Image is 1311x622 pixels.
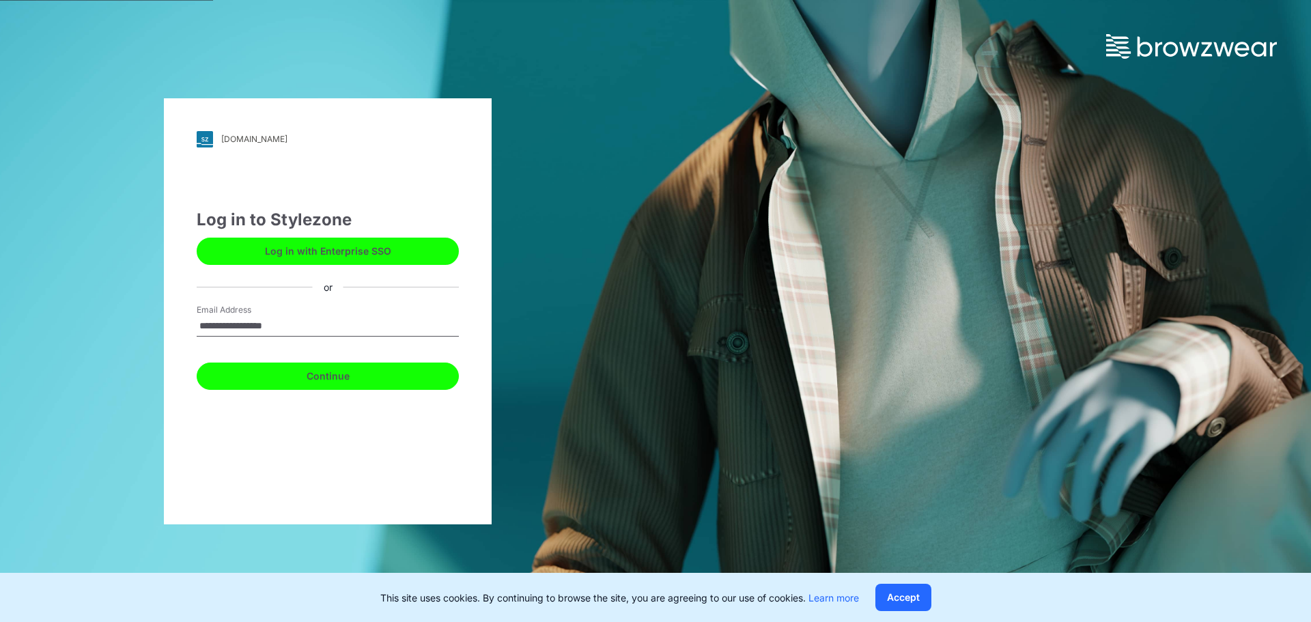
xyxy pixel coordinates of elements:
button: Accept [875,584,931,611]
label: Email Address [197,304,292,316]
a: [DOMAIN_NAME] [197,131,459,147]
div: Log in to Stylezone [197,208,459,232]
div: or [313,280,343,294]
button: Log in with Enterprise SSO [197,238,459,265]
a: Learn more [808,592,859,604]
img: svg+xml;base64,PHN2ZyB3aWR0aD0iMjgiIGhlaWdodD0iMjgiIHZpZXdCb3g9IjAgMCAyOCAyOCIgZmlsbD0ibm9uZSIgeG... [197,131,213,147]
p: This site uses cookies. By continuing to browse the site, you are agreeing to our use of cookies. [380,591,859,605]
div: [DOMAIN_NAME] [221,134,287,144]
img: browzwear-logo.73288ffb.svg [1106,34,1277,59]
button: Continue [197,363,459,390]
